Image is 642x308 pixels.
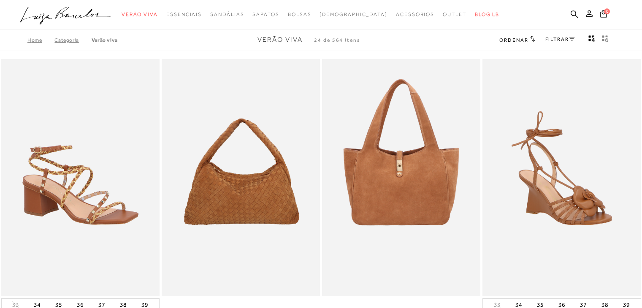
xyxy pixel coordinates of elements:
[2,60,159,295] img: SANDÁLIA EM COURO CARAMELO COM SALTO MÉDIO E TIRAS TRANÇADAS TRICOLOR
[27,37,54,43] a: Home
[163,60,319,295] img: BOLSA HOBO EM CAMURÇA TRESSÊ CARAMELO GRANDE
[586,35,598,46] button: Mostrar 4 produtos por linha
[323,60,479,295] img: BOLSA MÉDIA EM CAMURÇA CARAMELO COM FECHO DOURADO
[288,11,312,17] span: Bolsas
[288,7,312,22] a: noSubCategoriesText
[92,37,118,43] a: Verão Viva
[483,60,640,295] img: SANDÁLIA ANABELA EM COURO CARAMELO AMARRAÇÃO E APLICAÇÃO FLORAL
[320,11,387,17] span: [DEMOGRAPHIC_DATA]
[396,7,434,22] a: noSubCategoriesText
[475,11,499,17] span: BLOG LB
[166,7,202,22] a: noSubCategoriesText
[499,37,528,43] span: Ordenar
[2,60,159,295] a: SANDÁLIA EM COURO CARAMELO COM SALTO MÉDIO E TIRAS TRANÇADAS TRICOLOR SANDÁLIA EM COURO CARAMELO ...
[210,11,244,17] span: Sandálias
[598,9,609,21] button: 0
[166,11,202,17] span: Essenciais
[323,60,479,295] a: BOLSA MÉDIA EM CAMURÇA CARAMELO COM FECHO DOURADO BOLSA MÉDIA EM CAMURÇA CARAMELO COM FECHO DOURADO
[252,7,279,22] a: noSubCategoriesText
[314,37,360,43] span: 24 de 564 itens
[210,7,244,22] a: noSubCategoriesText
[475,7,499,22] a: BLOG LB
[122,7,158,22] a: noSubCategoriesText
[54,37,91,43] a: Categoria
[122,11,158,17] span: Verão Viva
[599,35,611,46] button: gridText6Desc
[483,60,640,295] a: SANDÁLIA ANABELA EM COURO CARAMELO AMARRAÇÃO E APLICAÇÃO FLORAL SANDÁLIA ANABELA EM COURO CARAMEL...
[163,60,319,295] a: BOLSA HOBO EM CAMURÇA TRESSÊ CARAMELO GRANDE BOLSA HOBO EM CAMURÇA TRESSÊ CARAMELO GRANDE
[604,8,610,14] span: 0
[252,11,279,17] span: Sapatos
[443,7,466,22] a: noSubCategoriesText
[320,7,387,22] a: noSubCategoriesText
[257,36,303,43] span: Verão Viva
[443,11,466,17] span: Outlet
[545,36,575,42] a: FILTRAR
[396,11,434,17] span: Acessórios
